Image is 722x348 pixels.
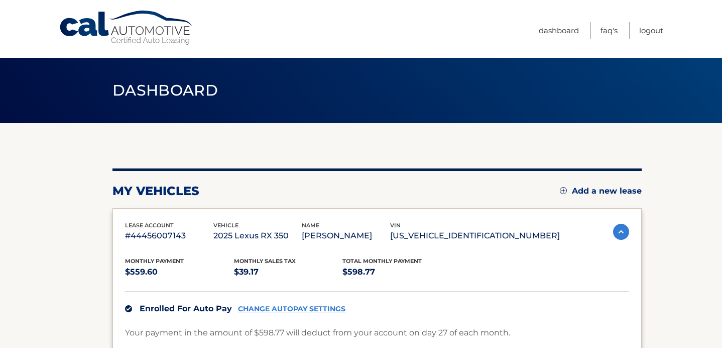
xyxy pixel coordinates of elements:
img: add.svg [560,187,567,194]
a: Add a new lease [560,186,642,196]
span: Dashboard [112,81,218,100]
a: CHANGE AUTOPAY SETTINGS [238,305,345,313]
span: Monthly Payment [125,257,184,265]
p: $559.60 [125,265,234,279]
span: vehicle [213,222,238,229]
p: #44456007143 [125,229,213,243]
p: $598.77 [342,265,451,279]
span: vin [390,222,401,229]
span: Enrolled For Auto Pay [140,304,232,313]
img: accordion-active.svg [613,224,629,240]
img: check.svg [125,305,132,312]
p: [PERSON_NAME] [302,229,390,243]
a: Cal Automotive [59,10,194,46]
h2: my vehicles [112,184,199,199]
p: [US_VEHICLE_IDENTIFICATION_NUMBER] [390,229,560,243]
a: Dashboard [539,22,579,39]
p: $39.17 [234,265,343,279]
a: Logout [639,22,663,39]
p: 2025 Lexus RX 350 [213,229,302,243]
p: Your payment in the amount of $598.77 will deduct from your account on day 27 of each month. [125,326,510,340]
span: name [302,222,319,229]
span: Total Monthly Payment [342,257,422,265]
a: FAQ's [600,22,618,39]
span: lease account [125,222,174,229]
span: Monthly sales Tax [234,257,296,265]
